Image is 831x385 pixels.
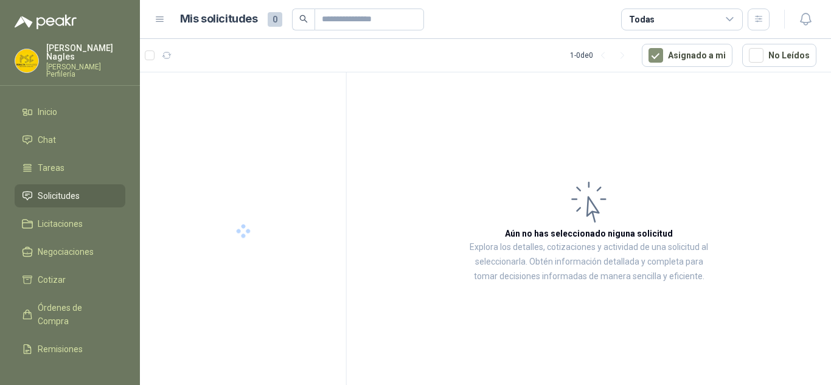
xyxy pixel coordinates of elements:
a: Solicitudes [15,184,125,207]
img: Logo peakr [15,15,77,29]
h3: Aún no has seleccionado niguna solicitud [505,227,673,240]
span: Remisiones [38,342,83,356]
a: Cotizar [15,268,125,291]
span: Órdenes de Compra [38,301,114,328]
a: Remisiones [15,338,125,361]
a: Negociaciones [15,240,125,263]
span: Cotizar [38,273,66,286]
span: Tareas [38,161,64,175]
span: search [299,15,308,23]
div: Todas [629,13,655,26]
a: Licitaciones [15,212,125,235]
button: No Leídos [742,44,816,67]
a: Órdenes de Compra [15,296,125,333]
p: Explora los detalles, cotizaciones y actividad de una solicitud al seleccionarla. Obtén informaci... [468,240,709,284]
a: Tareas [15,156,125,179]
span: 0 [268,12,282,27]
a: Inicio [15,100,125,123]
button: Asignado a mi [642,44,732,67]
span: Inicio [38,105,57,119]
h1: Mis solicitudes [180,10,258,28]
span: Solicitudes [38,189,80,203]
p: [PERSON_NAME] Nagles [46,44,125,61]
img: Company Logo [15,49,38,72]
p: [PERSON_NAME] Perfilería [46,63,125,78]
div: 1 - 0 de 0 [570,46,632,65]
span: Negociaciones [38,245,94,258]
a: Chat [15,128,125,151]
span: Licitaciones [38,217,83,231]
span: Chat [38,133,56,147]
